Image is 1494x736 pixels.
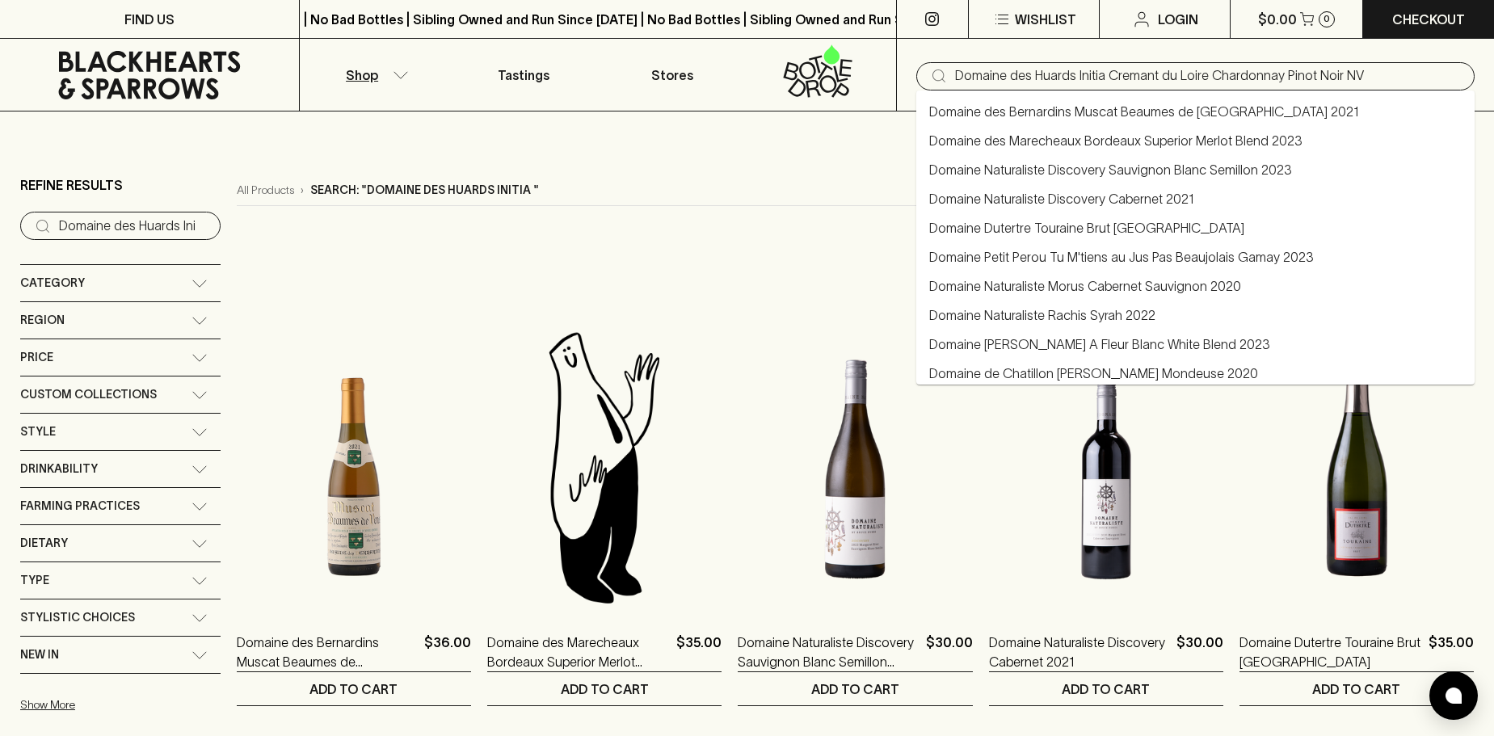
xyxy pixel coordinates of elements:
[20,562,221,599] div: Type
[1312,679,1400,699] p: ADD TO CART
[498,65,549,85] p: Tastings
[1239,633,1422,671] a: Domaine Dutertre Touraine Brut [GEOGRAPHIC_DATA]
[1324,15,1330,23] p: 0
[300,39,449,111] button: Shop
[929,305,1155,325] a: Domaine Naturaliste Rachis Syrah 2022
[929,189,1194,208] a: Domaine Naturaliste Discovery Cabernet 2021
[811,679,899,699] p: ADD TO CART
[929,276,1241,296] a: Domaine Naturaliste Morus Cabernet Sauvignon 2020
[20,488,221,524] div: Farming Practices
[929,160,1292,179] a: Domaine Naturaliste Discovery Sauvignon Blanc Semillon 2023
[929,364,1258,383] a: Domaine de Chatillon [PERSON_NAME] Mondeuse 2020
[20,688,232,721] button: Show More
[20,645,59,665] span: New In
[237,326,471,608] img: Domaine des Bernardins Muscat Beaumes de Venise 2021
[651,65,693,85] p: Stores
[301,182,304,199] p: ›
[20,339,221,376] div: Price
[20,459,98,479] span: Drinkability
[929,131,1303,150] a: Domaine des Marecheaux Bordeaux Superior Merlot Blend 2023
[424,633,471,671] p: $36.00
[237,633,418,671] a: Domaine des Bernardins Muscat Beaumes de [GEOGRAPHIC_DATA] 2021
[20,175,123,195] p: Refine Results
[310,182,539,199] p: Search: "Domaine des Huards Initia "
[1258,10,1297,29] p: $0.00
[1158,10,1198,29] p: Login
[20,570,49,591] span: Type
[929,218,1244,238] a: Domaine Dutertre Touraine Brut [GEOGRAPHIC_DATA]
[1446,688,1462,704] img: bubble-icon
[487,633,670,671] a: Domaine des Marecheaux Bordeaux Superior Merlot Blend 2023
[124,10,175,29] p: FIND US
[955,63,1462,89] input: Try "Pinot noir"
[561,679,649,699] p: ADD TO CART
[20,608,135,628] span: Stylistic Choices
[309,679,398,699] p: ADD TO CART
[487,326,722,608] img: Blackhearts & Sparrows Man
[20,265,221,301] div: Category
[1015,10,1076,29] p: Wishlist
[989,633,1170,671] a: Domaine Naturaliste Discovery Cabernet 2021
[989,672,1223,705] button: ADD TO CART
[59,213,208,239] input: Try “Pinot noir”
[20,302,221,339] div: Region
[20,385,157,405] span: Custom Collections
[929,102,1359,121] a: Domaine des Bernardins Muscat Beaumes de [GEOGRAPHIC_DATA] 2021
[1429,633,1474,671] p: $35.00
[20,310,65,330] span: Region
[1062,679,1150,699] p: ADD TO CART
[487,672,722,705] button: ADD TO CART
[448,39,598,111] a: Tastings
[738,672,972,705] button: ADD TO CART
[20,273,85,293] span: Category
[20,599,221,636] div: Stylistic Choices
[676,633,722,671] p: $35.00
[989,326,1223,608] img: Domaine Naturaliste Discovery Cabernet 2021
[738,326,972,608] img: Domaine Naturaliste Discovery Sauvignon Blanc Semillon 2023
[20,496,140,516] span: Farming Practices
[20,347,53,368] span: Price
[598,39,747,111] a: Stores
[20,533,68,553] span: Dietary
[20,637,221,673] div: New In
[1176,633,1223,671] p: $30.00
[346,65,378,85] p: Shop
[20,451,221,487] div: Drinkability
[926,633,973,671] p: $30.00
[237,182,294,199] a: All Products
[1392,10,1465,29] p: Checkout
[929,247,1314,267] a: Domaine Petit Perou Tu M'tiens au Jus Pas Beaujolais Gamay 2023
[20,525,221,561] div: Dietary
[738,633,919,671] a: Domaine Naturaliste Discovery Sauvignon Blanc Semillon 2023
[20,376,221,413] div: Custom Collections
[20,422,56,442] span: Style
[237,672,471,705] button: ADD TO CART
[929,334,1270,354] a: Domaine [PERSON_NAME] A Fleur Blanc White Blend 2023
[20,414,221,450] div: Style
[1239,672,1474,705] button: ADD TO CART
[1239,326,1474,608] img: Domaine Dutertre Touraine Brut NV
